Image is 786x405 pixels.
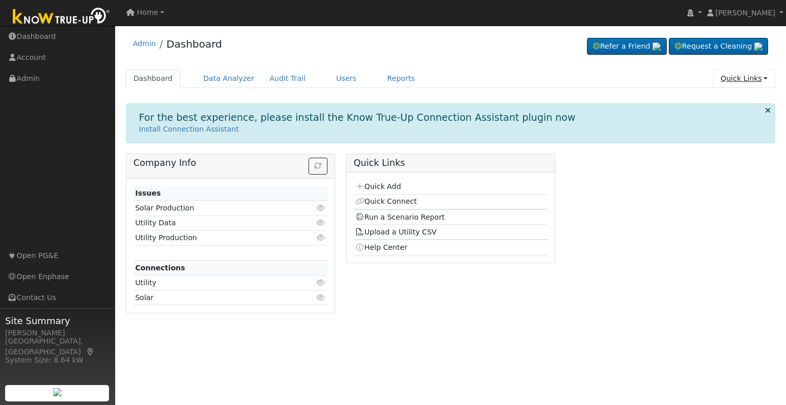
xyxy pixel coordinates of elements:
span: Site Summary [5,314,110,328]
a: Dashboard [166,38,222,50]
a: Run a Scenario Report [355,213,445,221]
a: Request a Cleaning [669,38,768,55]
i: Click to view [317,219,326,226]
span: [PERSON_NAME] [715,9,775,17]
a: Help Center [355,243,407,251]
i: Click to view [317,279,326,286]
td: Utility [134,275,296,290]
a: Audit Trail [262,69,313,88]
a: Upload a Utility CSV [355,228,436,236]
a: Data Analyzer [195,69,262,88]
a: Refer a Friend [587,38,667,55]
i: Click to view [317,204,326,211]
a: Install Connection Assistant [139,125,239,133]
div: System Size: 8.64 kW [5,355,110,366]
td: Solar [134,290,296,305]
i: Click to view [317,294,326,301]
span: Home [137,8,159,16]
div: [PERSON_NAME] [5,328,110,338]
a: Users [329,69,364,88]
img: retrieve [652,42,661,51]
strong: Issues [135,189,161,197]
img: retrieve [53,388,61,396]
h5: Company Info [134,158,327,168]
div: [GEOGRAPHIC_DATA], [GEOGRAPHIC_DATA] [5,336,110,357]
a: Reports [380,69,423,88]
i: Click to view [317,234,326,241]
a: Quick Connect [355,197,417,205]
img: retrieve [754,42,762,51]
a: Quick Add [355,182,401,190]
td: Utility Data [134,216,296,230]
a: Dashboard [126,69,181,88]
strong: Connections [135,264,185,272]
a: Admin [133,39,156,48]
h1: For the best experience, please install the Know True-Up Connection Assistant plugin now [139,112,576,123]
h5: Quick Links [354,158,548,168]
td: Utility Production [134,230,296,245]
td: Solar Production [134,201,296,216]
a: Map [86,348,95,356]
img: Know True-Up [8,6,115,29]
a: Quick Links [713,69,775,88]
